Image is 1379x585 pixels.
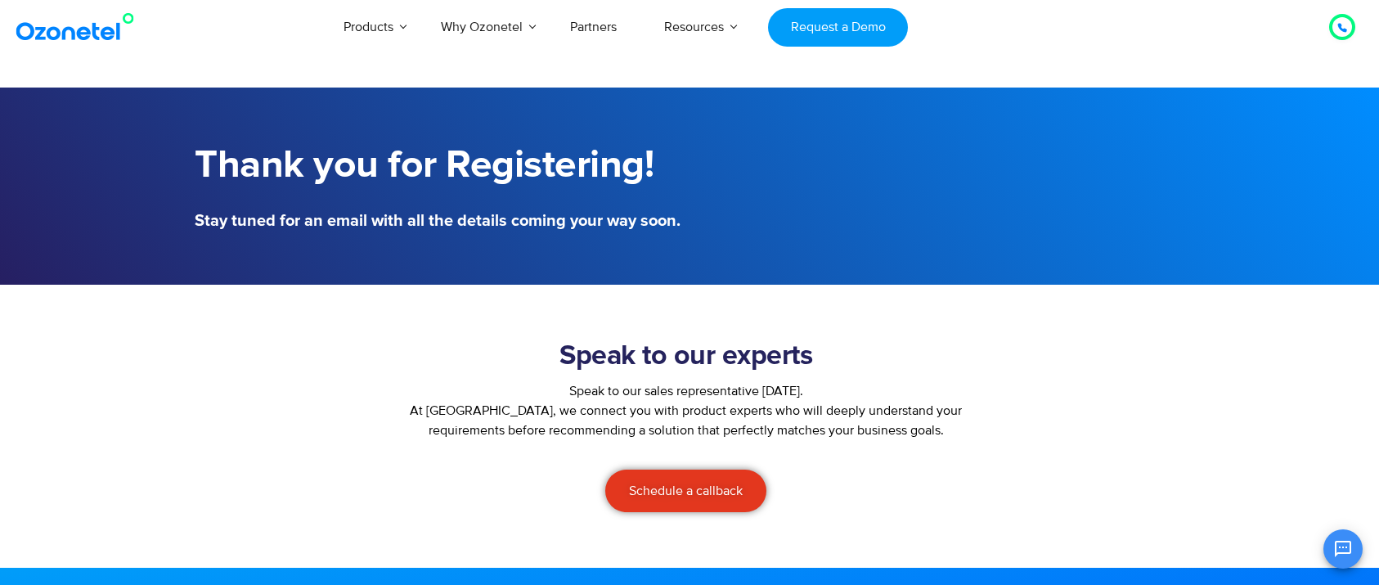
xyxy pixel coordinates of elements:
span: Schedule a callback [629,484,743,497]
h1: Thank you for Registering! [195,143,681,188]
button: Open chat [1323,529,1363,569]
p: At [GEOGRAPHIC_DATA], we connect you with product experts who will deeply understand your require... [396,401,977,440]
div: Speak to our sales representative [DATE]. [396,381,977,401]
h2: Speak to our experts [396,340,977,373]
h5: Stay tuned for an email with all the details coming your way soon. [195,213,681,229]
a: Request a Demo [768,8,908,47]
a: Schedule a callback [605,470,766,512]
